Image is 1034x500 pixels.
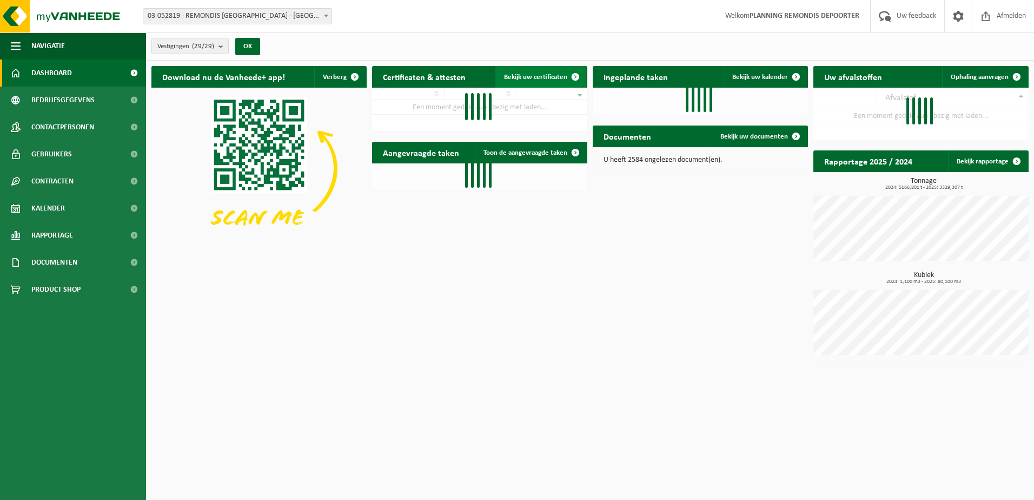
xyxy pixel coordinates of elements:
h3: Tonnage [819,177,1029,190]
span: Toon de aangevraagde taken [483,149,567,156]
h3: Kubiek [819,272,1029,285]
button: Vestigingen(29/29) [151,38,229,54]
h2: Ingeplande taken [593,66,679,87]
h2: Certificaten & attesten [372,66,476,87]
strong: PLANNING REMONDIS DEPOORTER [750,12,859,20]
span: 2024: 5166,801 t - 2025: 3329,307 t [819,185,1029,190]
span: Vestigingen [157,38,214,55]
img: Download de VHEPlus App [151,88,367,249]
count: (29/29) [192,43,214,50]
span: Product Shop [31,276,81,303]
span: Documenten [31,249,77,276]
a: Ophaling aanvragen [942,66,1028,88]
span: Kalender [31,195,65,222]
a: Bekijk uw certificaten [495,66,586,88]
span: 03-052819 - REMONDIS WEST-VLAANDEREN - OOSTENDE [143,9,332,24]
h2: Download nu de Vanheede+ app! [151,66,296,87]
h2: Rapportage 2025 / 2024 [813,150,923,172]
span: Bekijk uw kalender [732,74,788,81]
span: Rapportage [31,222,73,249]
span: Dashboard [31,60,72,87]
span: Ophaling aanvragen [951,74,1009,81]
button: Verberg [314,66,366,88]
p: U heeft 2584 ongelezen document(en). [604,156,797,164]
span: 2024: 1,100 m3 - 2025: 80,100 m3 [819,279,1029,285]
a: Bekijk uw documenten [712,126,807,147]
h2: Documenten [593,126,662,147]
a: Bekijk uw kalender [724,66,807,88]
h2: Aangevraagde taken [372,142,470,163]
span: Bekijk uw certificaten [504,74,567,81]
span: Bedrijfsgegevens [31,87,95,114]
a: Toon de aangevraagde taken [475,142,586,163]
a: Bekijk rapportage [948,150,1028,172]
button: OK [235,38,260,55]
span: Gebruikers [31,141,72,168]
span: Contracten [31,168,74,195]
span: Bekijk uw documenten [720,133,788,140]
span: 03-052819 - REMONDIS WEST-VLAANDEREN - OOSTENDE [143,8,332,24]
h2: Uw afvalstoffen [813,66,893,87]
span: Contactpersonen [31,114,94,141]
span: Navigatie [31,32,65,60]
span: Verberg [323,74,347,81]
